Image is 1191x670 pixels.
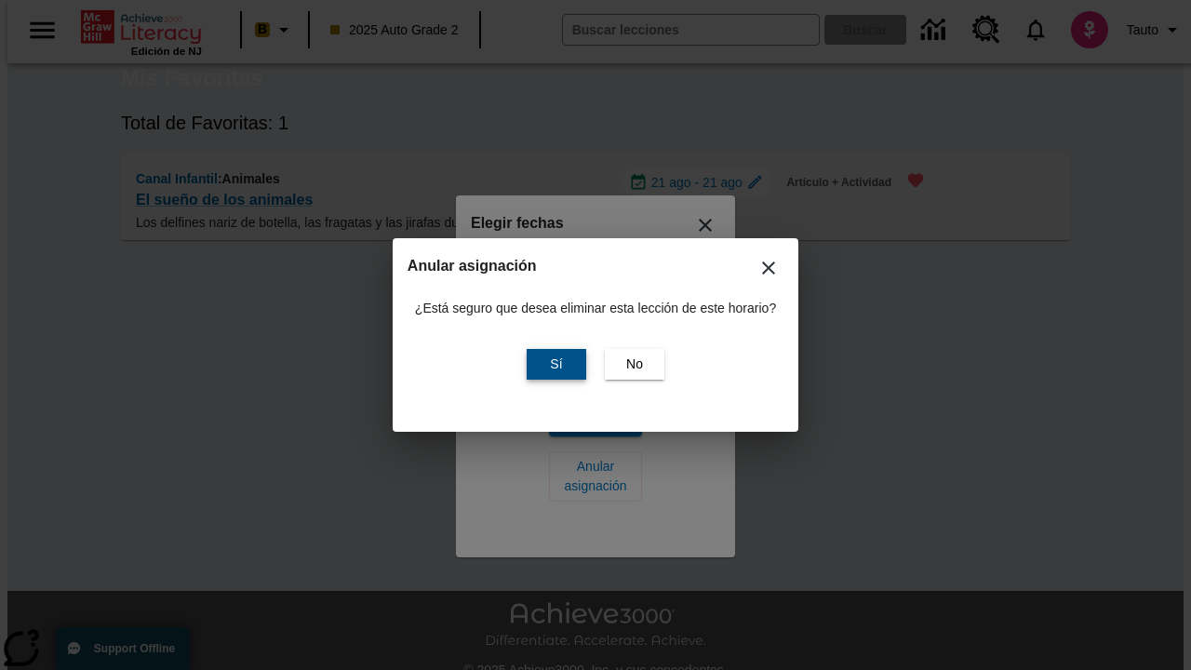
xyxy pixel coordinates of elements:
[550,355,562,374] span: Sí
[408,253,783,279] h2: Anular asignación
[626,355,643,374] span: No
[605,349,664,380] button: No
[527,349,586,380] button: Sí
[746,246,791,290] button: Cerrar
[415,299,776,318] p: ¿Está seguro que desea eliminar esta lección de este horario?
